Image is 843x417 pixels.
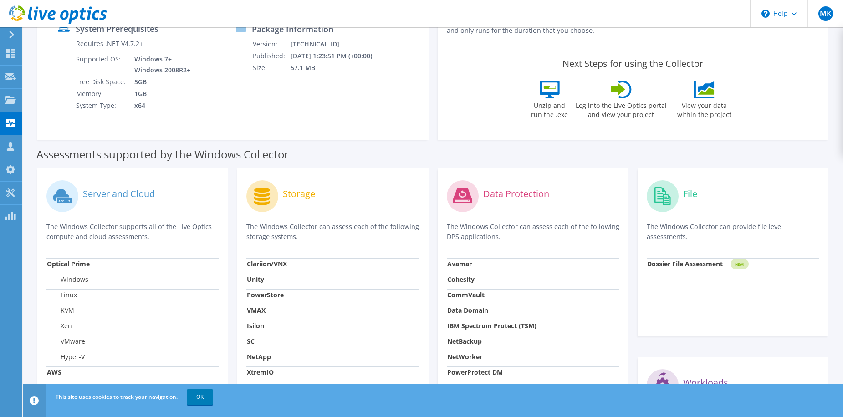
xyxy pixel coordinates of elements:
[761,10,770,18] svg: \n
[447,352,482,361] strong: NetWorker
[447,306,488,315] strong: Data Domain
[128,53,192,76] td: Windows 7+ Windows 2008R2+
[47,337,85,346] label: VMware
[247,383,265,392] strong: 3 PAR
[290,50,384,62] td: [DATE] 1:23:51 PM (+00:00)
[46,222,219,242] p: The Windows Collector supports all of the Live Optics compute and cloud assessments.
[447,383,469,392] strong: Veeam
[76,39,143,48] label: Requires .NET V4.7.2+
[447,275,475,284] strong: Cohesity
[647,259,723,268] strong: Dossier File Assessment
[76,88,128,100] td: Memory:
[76,76,128,88] td: Free Disk Space:
[247,352,271,361] strong: NetApp
[252,62,290,74] td: Size:
[252,38,290,50] td: Version:
[447,368,503,376] strong: PowerProtect DM
[76,53,128,76] td: Supported OS:
[47,306,74,315] label: KVM
[36,150,289,159] label: Assessments supported by the Windows Collector
[447,259,472,268] strong: Avamar
[683,189,697,198] label: File
[128,76,192,88] td: 5GB
[447,290,485,299] strong: CommVault
[47,352,85,361] label: Hyper-V
[247,259,287,268] strong: Clariion/VNX
[47,368,61,376] strong: AWS
[247,321,264,330] strong: Isilon
[562,58,703,69] label: Next Steps for using the Collector
[575,98,667,119] label: Log into the Live Optics portal and view your project
[447,222,619,242] p: The Windows Collector can assess each of the following DPS applications.
[252,50,290,62] td: Published:
[247,368,274,376] strong: XtremIO
[647,222,819,242] p: The Windows Collector can provide file level assessments.
[187,389,213,405] a: OK
[818,6,833,21] span: MK
[47,321,72,331] label: Xen
[290,62,384,74] td: 57.1 MB
[47,259,90,268] strong: Optical Prime
[247,290,284,299] strong: PowerStore
[447,321,536,330] strong: IBM Spectrum Protect (TSM)
[672,98,737,119] label: View your data within the project
[83,189,155,198] label: Server and Cloud
[735,262,744,267] tspan: NEW!
[283,189,315,198] label: Storage
[290,38,384,50] td: [TECHNICAL_ID]
[56,393,178,401] span: This site uses cookies to track your navigation.
[447,337,482,346] strong: NetBackup
[683,378,728,387] label: Workloads
[247,337,255,346] strong: SC
[47,383,65,392] strong: Azure
[247,275,264,284] strong: Unity
[246,222,419,242] p: The Windows Collector can assess each of the following storage systems.
[128,88,192,100] td: 1GB
[128,100,192,112] td: x64
[47,275,88,284] label: Windows
[483,189,549,198] label: Data Protection
[76,100,128,112] td: System Type:
[247,306,266,315] strong: VMAX
[252,25,333,34] label: Package Information
[529,98,571,119] label: Unzip and run the .exe
[76,24,158,33] label: System Prerequisites
[47,290,77,300] label: Linux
